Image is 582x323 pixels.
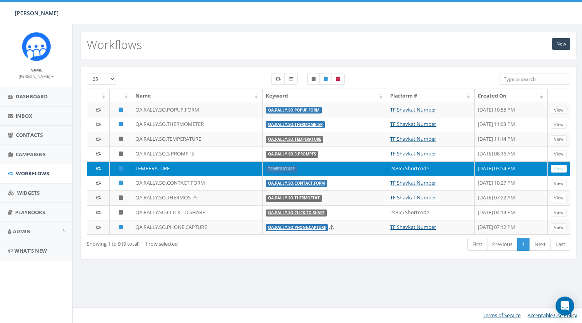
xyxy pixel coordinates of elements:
[475,147,548,161] td: [DATE] 08:16 AM
[268,210,324,215] a: QA.RALLY.SO.CLICK.TO.SHARE
[390,120,436,127] a: TF Shavkat Number
[550,238,570,251] a: Last
[307,73,320,85] label: Unpublished
[483,312,521,319] a: Terms of Service
[119,107,123,112] i: Published
[132,220,262,235] td: QA.RALLY.SO.PHONE.CAPTURE
[475,103,548,117] td: [DATE] 10:55 PM
[284,73,298,85] label: Menu
[556,297,574,315] div: Open Intercom Messenger
[22,32,51,61] img: Rally_Corp_Icon_1.png
[132,132,262,147] td: QA.RALLY.SO.TEMPERATURE
[16,93,48,100] span: Dashboard
[119,195,123,200] i: Unpublished
[15,9,59,17] span: [PERSON_NAME]
[16,112,32,119] span: Inbox
[132,89,262,103] th: Name: activate to sort column ascending
[390,223,436,230] a: TF Shavkat Number
[13,228,31,235] span: Admin
[268,181,325,186] a: QA.RALLY.SO.CONTACT.FORM
[119,166,123,171] i: Published
[551,150,567,158] a: View
[87,237,281,248] div: Showing 1 to 9 (9 total)
[529,238,551,251] a: Next
[145,240,178,247] span: 1 row selected
[17,189,40,196] span: Widgets
[528,312,577,319] a: Acceptable Use Policy
[268,122,323,127] a: QA.RALLY.SO.THERMOMETER
[475,220,548,235] td: [DATE] 07:12 PM
[119,136,123,141] i: Unpublished
[271,73,285,85] label: Workflow
[263,89,387,103] th: Keyword: activate to sort column ascending
[268,108,319,113] a: QA.RALLY.SO.POPUP.FORM
[475,161,548,176] td: [DATE] 03:54 PM
[132,117,262,132] td: QA.RALLY.SO.THERMOMETER
[390,135,436,142] a: TF Shavkat Number
[551,135,567,143] a: View
[132,103,262,117] td: QA.RALLY.SO.POPUP.FORM
[30,67,42,73] small: Name
[551,223,567,232] a: View
[551,209,567,217] a: View
[387,89,475,103] th: Platform #: activate to sort column ascending
[475,176,548,190] td: [DATE] 10:27 PM
[475,205,548,220] td: [DATE] 04:14 PM
[268,166,295,171] a: TEMPERATURE
[390,179,436,186] a: TF Shavkat Number
[119,122,123,127] i: Published
[551,165,567,173] a: View
[14,247,47,254] span: What's New
[390,106,436,113] a: TF Shavkat Number
[487,238,517,251] a: Previous
[15,209,45,216] span: Playbooks
[475,89,548,103] th: Created On: activate to sort column ascending
[132,147,262,161] td: QA.RALLY.SO.3.PROMPTS
[551,106,567,114] a: View
[119,225,123,230] i: Published
[390,150,436,157] a: TF Shavkat Number
[551,180,567,188] a: View
[119,151,123,156] i: Unpublished
[132,190,262,205] td: QA.RALLY.SO.THERMOSTAT
[552,38,570,50] a: New
[268,137,321,142] a: QA.RALLY.SO.TEMPERATURE
[87,89,110,103] th: : activate to sort column ascending
[87,38,142,51] h2: Workflows
[19,73,54,79] small: [PERSON_NAME]
[268,196,320,201] a: QA.RALLY.SO.THERMOSTAT
[110,89,132,103] th: : activate to sort column ascending
[16,151,46,158] span: Campaigns
[467,238,487,251] a: First
[16,131,43,138] span: Contacts
[475,190,548,205] td: [DATE] 07:22 AM
[475,117,548,132] td: [DATE] 11:03 PM
[551,121,567,129] a: View
[319,73,332,85] label: Published
[500,73,570,85] input: Type to search
[387,161,475,176] td: 24365 Shortcode
[132,205,262,220] td: QA.RALLY.SO.CLICK.TO.SHARE
[268,225,326,230] a: QA.RALLY.SO.PHONE.CAPTURE
[132,176,262,190] td: QA.RALLY.SO.CONTACT.FORM
[16,170,49,177] span: Workflows
[119,210,123,215] i: Unpublished
[132,161,262,176] td: TEMPERATURE
[19,72,54,79] a: [PERSON_NAME]
[268,152,316,157] a: QA.RALLY.SO.3.PROMPTS
[475,132,548,147] td: [DATE] 11:14 PM
[517,238,530,251] a: 1
[119,180,123,185] i: Published
[551,194,567,202] a: View
[390,194,436,201] a: TF Shavkat Number
[387,205,475,220] td: 24365 Shortcode
[331,73,345,85] label: Archived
